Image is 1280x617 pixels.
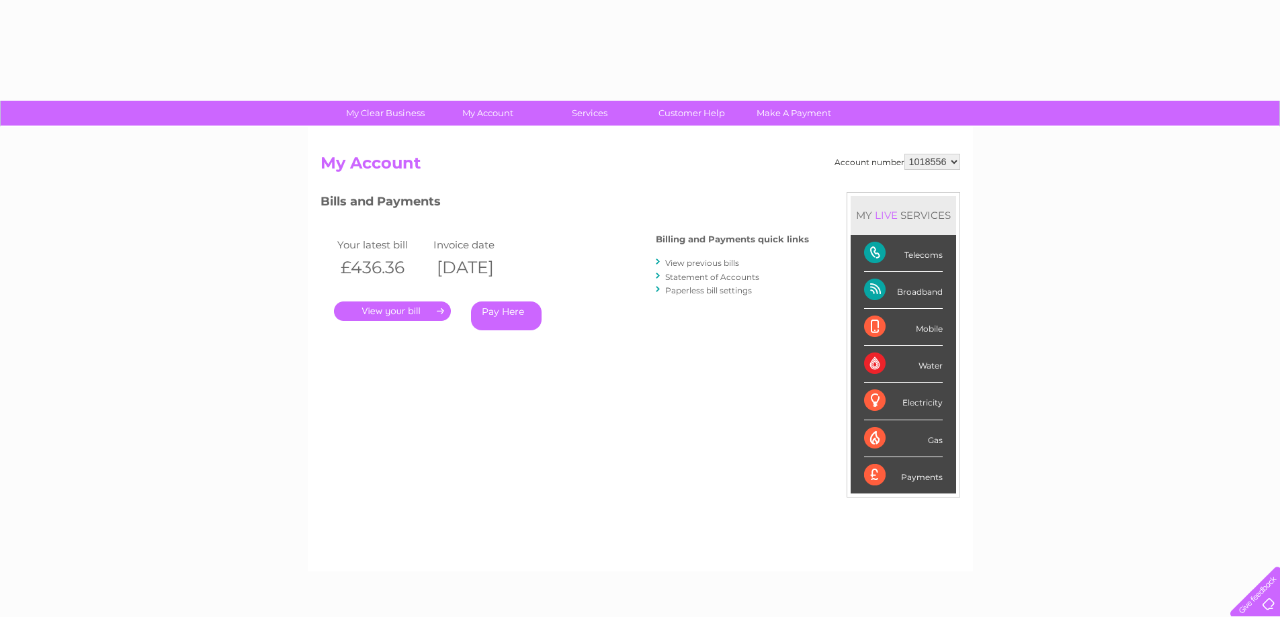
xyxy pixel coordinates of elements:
a: View previous bills [665,258,739,268]
div: Electricity [864,383,943,420]
a: Services [534,101,645,126]
div: Gas [864,420,943,457]
a: . [334,301,451,321]
th: £436.36 [334,254,431,281]
td: Invoice date [430,236,527,254]
div: LIVE [872,209,900,222]
th: [DATE] [430,254,527,281]
div: Mobile [864,309,943,346]
h2: My Account [321,154,960,179]
div: MY SERVICES [851,196,956,234]
a: Make A Payment [738,101,849,126]
a: Customer Help [636,101,747,126]
a: My Account [432,101,543,126]
div: Payments [864,457,943,493]
a: My Clear Business [330,101,441,126]
div: Telecoms [864,235,943,272]
h3: Bills and Payments [321,192,809,216]
h4: Billing and Payments quick links [656,234,809,244]
div: Broadband [864,272,943,309]
div: Water [864,346,943,383]
a: Pay Here [471,301,542,330]
a: Statement of Accounts [665,272,759,282]
td: Your latest bill [334,236,431,254]
a: Paperless bill settings [665,285,752,295]
div: Account number [835,154,960,170]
